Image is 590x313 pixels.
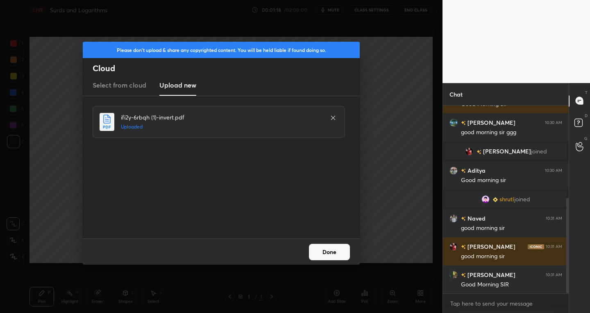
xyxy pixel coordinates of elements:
[449,118,458,126] img: 620ebde3baa04807a2dcbc4d45d94e8e.jpg
[83,42,360,58] div: Please don't upload & share any copyrighted content. You will be held liable if found doing so.
[461,169,466,173] img: no-rating-badge.077c3623.svg
[449,270,458,279] img: d8291dd1f779437188234d09d8eea641.jpg
[483,148,531,155] span: [PERSON_NAME]
[546,244,562,249] div: 10:31 AM
[461,100,562,108] div: Good Morning Sir
[466,214,486,223] h6: Naved
[309,244,350,260] button: Done
[499,196,514,203] span: shruti
[443,83,469,105] p: Chat
[545,168,562,173] div: 10:30 AM
[466,118,515,127] h6: [PERSON_NAME]
[449,214,458,222] img: 0cdeea995d7f487f8e115603a09b9cb6.jpg
[461,252,562,261] div: good morning sir
[531,148,547,155] span: joined
[461,216,466,221] img: no-rating-badge.077c3623.svg
[545,120,562,125] div: 10:30 AM
[546,216,562,221] div: 10:31 AM
[461,245,466,249] img: no-rating-badge.077c3623.svg
[528,244,544,249] img: iconic-dark.1390631f.png
[461,128,562,137] div: good morning sir ggg
[449,242,458,250] img: 3
[461,121,466,125] img: no-rating-badge.077c3623.svg
[477,149,481,154] img: no-rating-badge.077c3623.svg
[159,80,196,90] h3: Upload new
[493,197,498,202] img: Learner_Badge_beginner_1_8b307cf2a0.svg
[466,242,515,251] h6: [PERSON_NAME]
[585,113,588,119] p: D
[546,272,562,277] div: 10:31 AM
[121,123,322,131] h5: Uploaded
[461,273,466,277] img: no-rating-badge.077c3623.svg
[443,106,569,294] div: grid
[461,224,562,232] div: good morning sir
[93,63,360,74] h2: Cloud
[121,113,322,122] h4: ifi2y-6rbqh (1)-invert.pdf
[584,135,588,142] p: G
[449,166,458,174] img: fa92e4f3338c41659a969829464eb485.jpg
[461,281,562,289] div: Good Morning SIR
[465,147,473,155] img: 3
[514,196,530,203] span: joined
[461,176,562,185] div: Good morning sir
[481,195,490,203] img: 17073234_C81320B2-0654-4793-9FD9-5B05FCF6D220.png
[585,90,588,96] p: T
[466,270,515,279] h6: [PERSON_NAME]
[466,166,486,175] h6: Aditya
